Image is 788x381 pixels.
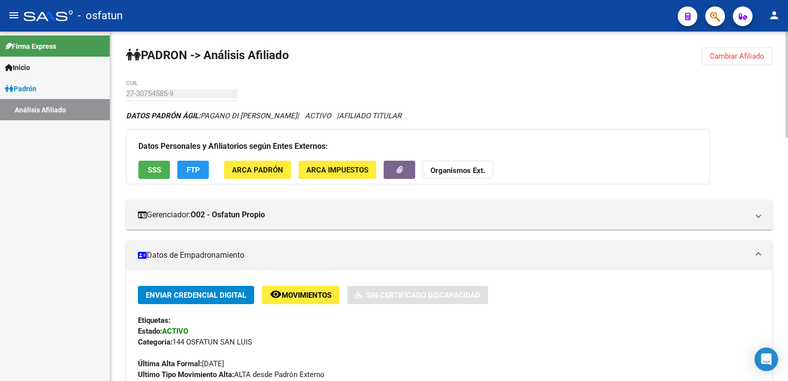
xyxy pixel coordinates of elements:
[710,52,764,61] span: Cambiar Afiliado
[5,41,56,52] span: Firma Express
[177,161,209,179] button: FTP
[366,291,480,300] span: Sin Certificado Discapacidad
[768,9,780,21] mat-icon: person
[191,209,265,220] strong: O02 - Osfatun Propio
[702,47,772,65] button: Cambiar Afiliado
[138,359,202,368] strong: Última Alta Formal:
[126,241,772,270] mat-expansion-panel-header: Datos de Empadronamiento
[138,370,234,379] strong: Ultimo Tipo Movimiento Alta:
[138,327,162,336] strong: Estado:
[138,337,760,347] div: 144 OSFATUN SAN LUIS
[270,288,282,300] mat-icon: remove_red_eye
[232,166,283,174] span: ARCA Padrón
[423,161,493,179] button: Organismos Ext.
[138,209,749,220] mat-panel-title: Gerenciador:
[339,111,401,120] span: AFILIADO TITULAR
[138,338,172,346] strong: Categoria:
[126,111,297,120] span: PAGANO DI [PERSON_NAME]
[282,291,331,300] span: Movimientos
[138,316,170,325] strong: Etiquetas:
[138,139,697,153] h3: Datos Personales y Afiliatorios según Entes Externos:
[8,9,20,21] mat-icon: menu
[138,370,325,379] span: ALTA desde Padrón Externo
[5,62,30,73] span: Inicio
[126,111,200,120] strong: DATOS PADRÓN ÁGIL:
[148,166,161,174] span: SSS
[430,166,485,175] strong: Organismos Ext.
[126,111,401,120] i: | ACTIVO |
[138,250,749,261] mat-panel-title: Datos de Empadronamiento
[347,286,488,304] button: Sin Certificado Discapacidad
[146,291,246,300] span: Enviar Credencial Digital
[162,327,188,336] strong: ACTIVO
[306,166,368,174] span: ARCA Impuestos
[138,161,170,179] button: SSS
[187,166,200,174] span: FTP
[126,200,772,230] mat-expansion-panel-header: Gerenciador:O02 - Osfatun Propio
[78,5,123,27] span: - osfatun
[138,359,224,368] span: [DATE]
[224,161,291,179] button: ARCA Padrón
[755,347,778,371] div: Open Intercom Messenger
[298,161,376,179] button: ARCA Impuestos
[262,286,339,304] button: Movimientos
[138,286,254,304] button: Enviar Credencial Digital
[126,48,289,62] strong: PADRON -> Análisis Afiliado
[5,83,36,94] span: Padrón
